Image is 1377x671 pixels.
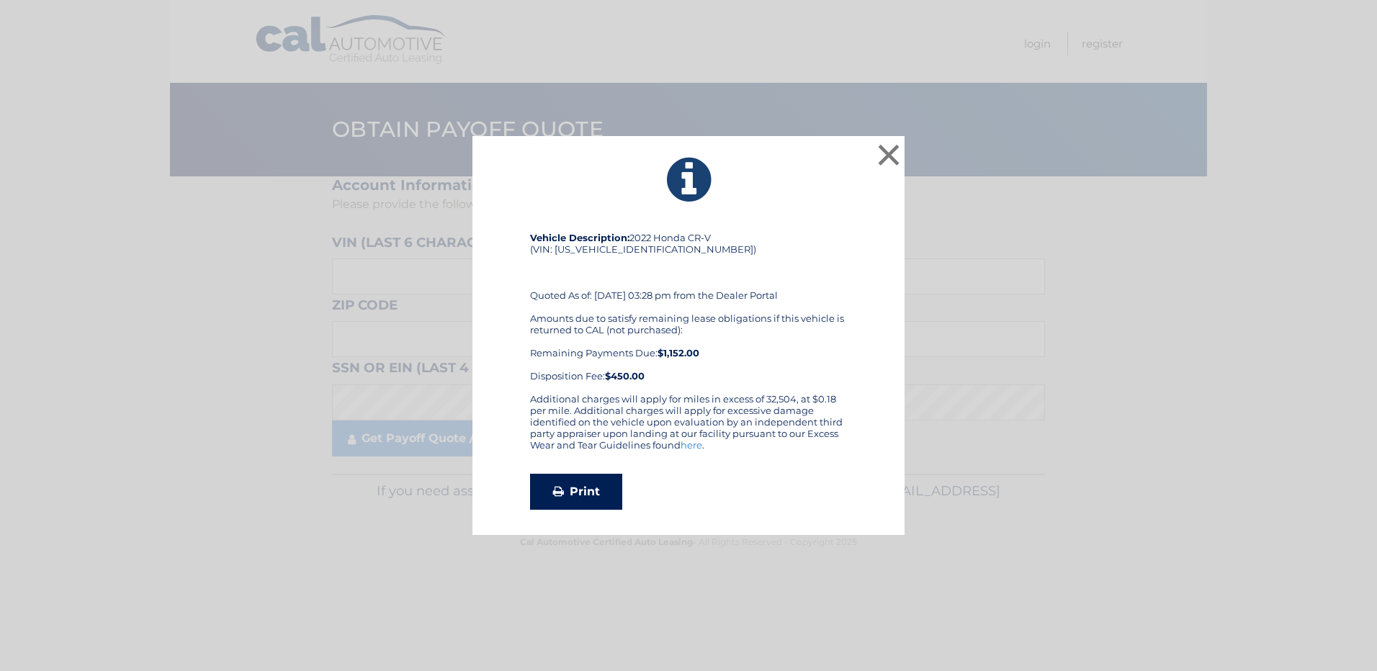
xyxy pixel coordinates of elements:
[530,393,847,462] div: Additional charges will apply for miles in excess of 32,504, at $0.18 per mile. Additional charge...
[605,370,645,382] strong: $450.00
[530,232,847,393] div: 2022 Honda CR-V (VIN: [US_VEHICLE_IDENTIFICATION_NUMBER]) Quoted As of: [DATE] 03:28 pm from the ...
[874,140,903,169] button: ×
[658,347,699,359] b: $1,152.00
[530,232,629,243] strong: Vehicle Description:
[530,474,622,510] a: Print
[681,439,702,451] a: here
[530,312,847,382] div: Amounts due to satisfy remaining lease obligations if this vehicle is returned to CAL (not purcha...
